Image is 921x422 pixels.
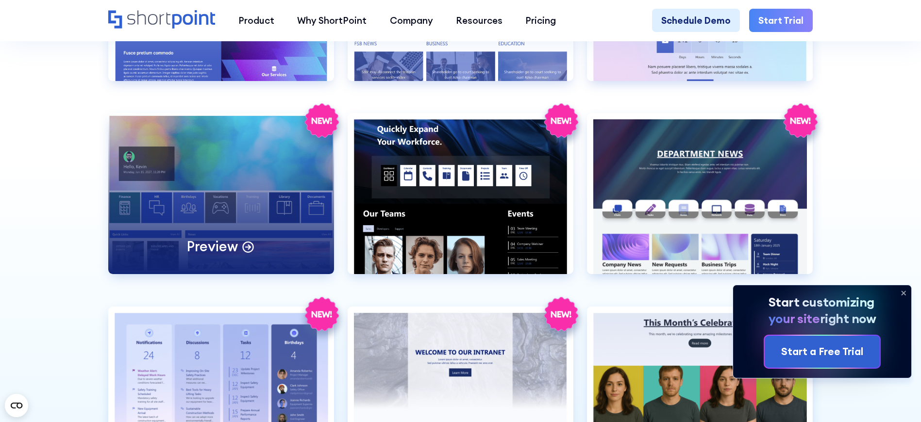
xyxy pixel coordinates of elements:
[108,10,216,30] a: Home
[765,336,880,368] a: Start a Free Trial
[187,238,237,256] p: Preview
[652,9,740,32] a: Schedule Demo
[456,14,502,27] div: Resources
[286,9,378,32] a: Why ShortPoint
[587,113,813,292] a: HR 6
[444,9,514,32] a: Resources
[390,14,433,27] div: Company
[749,9,813,32] a: Start Trial
[227,9,285,32] a: Product
[297,14,367,27] div: Why ShortPoint
[5,394,28,417] button: Open CMP widget
[378,9,444,32] a: Company
[525,14,556,27] div: Pricing
[238,14,274,27] div: Product
[514,9,568,32] a: Pricing
[108,113,334,292] a: HR 4Preview
[348,113,573,292] a: HR 5
[781,344,863,359] div: Start a Free Trial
